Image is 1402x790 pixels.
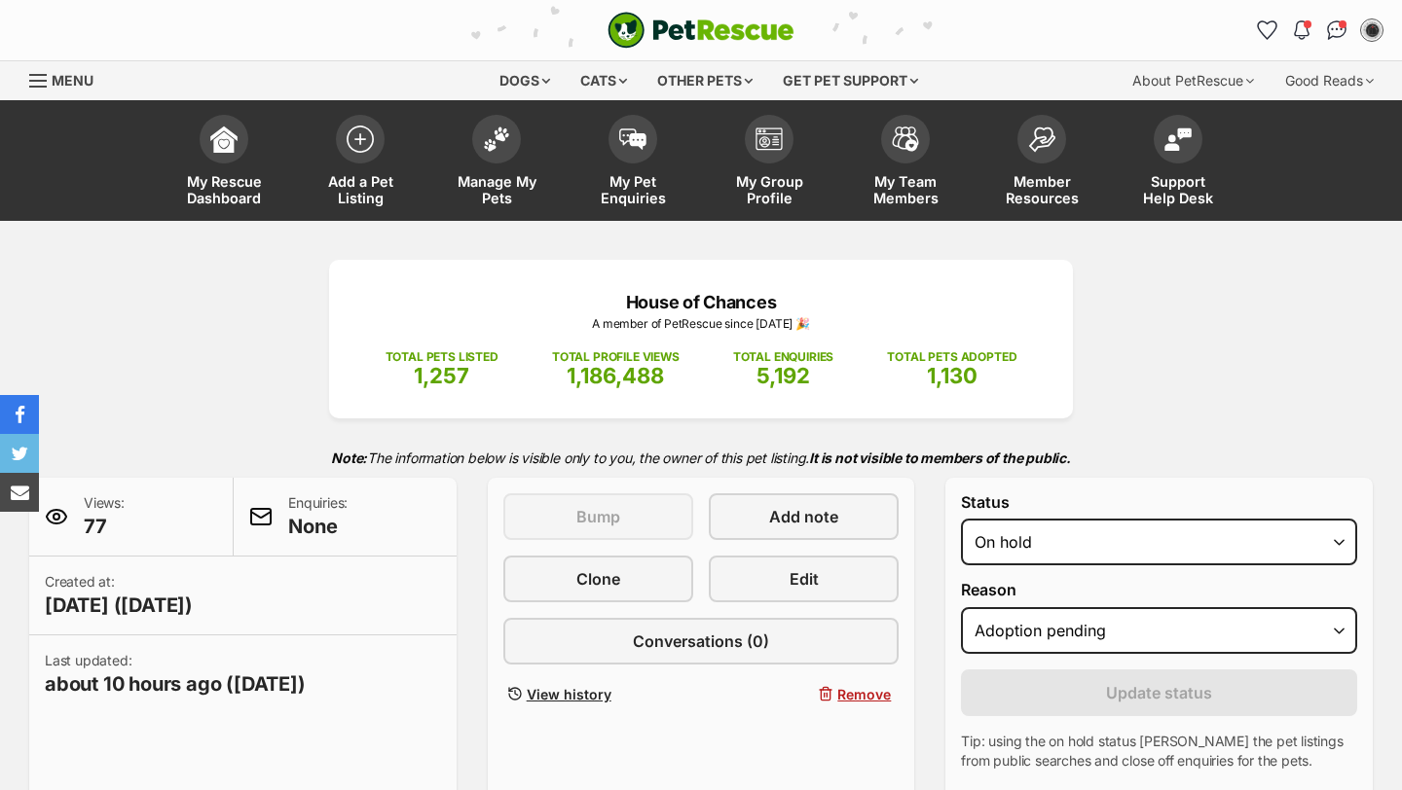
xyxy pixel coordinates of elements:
span: about 10 hours ago ([DATE]) [45,670,306,698]
p: TOTAL PETS LISTED [386,348,498,366]
p: The information below is visible only to you, the owner of this pet listing. [29,438,1373,478]
img: Lauren O'Grady profile pic [1362,20,1382,40]
span: My Rescue Dashboard [180,173,268,206]
ul: Account quick links [1251,15,1387,46]
span: Manage My Pets [453,173,540,206]
span: View history [527,684,611,704]
div: Dogs [486,61,564,100]
img: member-resources-icon-8e73f808a243e03378d46382f2149f9095a855e16c252ad45f914b54edf8863c.svg [1028,126,1055,153]
strong: Note: [331,449,367,466]
span: 1,130 [927,363,978,388]
strong: It is not visible to members of the public. [809,449,1071,466]
span: Bump [576,505,620,528]
span: Update status [1106,681,1212,704]
a: Favourites [1251,15,1282,46]
span: My Pet Enquiries [589,173,677,206]
a: Manage My Pets [428,105,565,221]
img: pet-enquiries-icon-7e3ad2cf08bfb03b45e93fb7055b45f3efa6380592205ae92323e6603595dc1f.svg [619,128,646,150]
p: Enquiries: [288,493,348,540]
img: logo-cat-932fe2b9b8326f06289b0f2fb663e598f794de774fb13d1741a6617ecf9a85b4.svg [608,12,794,49]
a: My Group Profile [701,105,837,221]
p: House of Chances [358,289,1044,315]
a: Add a Pet Listing [292,105,428,221]
a: Conversations [1321,15,1352,46]
a: Edit [709,556,899,602]
p: Created at: [45,572,193,619]
span: Menu [52,72,93,89]
div: About PetRescue [1119,61,1268,100]
span: Clone [576,567,620,591]
a: View history [503,680,693,708]
img: help-desk-icon-fdf02630f3aa405de69fd3d07c3f3aa587a6932b1a1747fa1d2bba05be0121f9.svg [1164,127,1192,151]
a: PetRescue [608,12,794,49]
a: My Pet Enquiries [565,105,701,221]
span: Edit [790,567,819,591]
img: manage-my-pets-icon-02211641906a0b7f246fdf0571729dbe1e7629f14944591b6c1af311fb30b64b.svg [483,126,510,152]
span: Add note [769,505,838,528]
span: 77 [84,513,125,540]
img: dashboard-icon-eb2f2d2d3e046f16d808141f083e7271f6b2e854fb5c12c21221c1fb7104beca.svg [210,126,238,153]
a: Conversations (0) [503,618,900,664]
a: My Team Members [837,105,974,221]
div: Other pets [644,61,766,100]
div: Cats [567,61,641,100]
button: My account [1356,15,1387,46]
button: Notifications [1286,15,1317,46]
p: Tip: using the on hold status [PERSON_NAME] the pet listings from public searches and close off e... [961,732,1357,771]
p: TOTAL PETS ADOPTED [887,348,1016,366]
p: A member of PetRescue since [DATE] 🎉 [358,315,1044,333]
img: chat-41dd97257d64d25036548639549fe6c8038ab92f7586957e7f3b1b290dea8141.svg [1327,20,1347,40]
span: Conversations (0) [633,629,769,653]
span: Remove [837,684,891,704]
a: Clone [503,556,693,602]
span: Support Help Desk [1134,173,1222,206]
a: Add note [709,493,899,540]
span: My Group Profile [725,173,813,206]
p: TOTAL ENQUIRIES [733,348,833,366]
a: My Rescue Dashboard [156,105,292,221]
p: Views: [84,493,125,540]
label: Status [961,493,1357,511]
div: Good Reads [1272,61,1387,100]
span: My Team Members [862,173,949,206]
button: Update status [961,669,1357,716]
img: team-members-icon-5396bd8760b3fe7c0b43da4ab00e1e3bb1a5d9ba89233759b79545d2d3fc5d0d.svg [892,126,919,152]
span: Add a Pet Listing [316,173,404,206]
img: add-pet-listing-icon-0afa8454b4691262ce3f59096e99ab1cd57d4a30225e0717b998d2c9b9846f56.svg [347,126,374,153]
img: notifications-46538b983faf8c2785f20acdc204bb7945ddae34d4c08c2a6579f10ce5e182be.svg [1294,20,1310,40]
a: Support Help Desk [1110,105,1246,221]
button: Remove [709,680,899,708]
span: 1,257 [414,363,469,388]
span: 1,186,488 [567,363,664,388]
div: Get pet support [769,61,932,100]
a: Menu [29,61,107,96]
span: 5,192 [756,363,810,388]
a: Member Resources [974,105,1110,221]
label: Reason [961,581,1357,598]
p: TOTAL PROFILE VIEWS [552,348,680,366]
button: Bump [503,493,693,540]
span: None [288,513,348,540]
p: Last updated: [45,651,306,698]
img: group-profile-icon-3fa3cf56718a62981997c0bc7e787c4b2cf8bcc04b72c1350f741eb67cf2f40e.svg [756,127,783,151]
span: [DATE] ([DATE]) [45,592,193,619]
span: Member Resources [998,173,1086,206]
